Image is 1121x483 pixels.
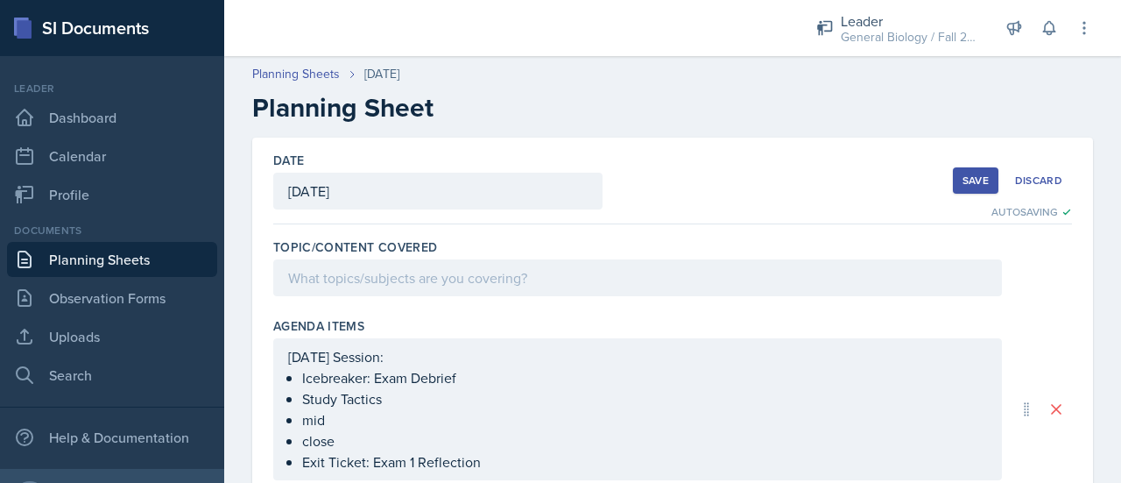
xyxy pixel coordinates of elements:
[1005,167,1072,194] button: Discard
[302,409,987,430] p: mid
[7,242,217,277] a: Planning Sheets
[7,100,217,135] a: Dashboard
[252,92,1093,124] h2: Planning Sheet
[302,367,987,388] p: Icebreaker: Exam Debrief
[991,204,1072,220] div: Autosaving
[841,11,981,32] div: Leader
[7,281,217,316] a: Observation Forms
[273,152,304,169] label: Date
[302,430,987,451] p: close
[7,177,217,212] a: Profile
[953,167,998,194] button: Save
[364,65,399,83] div: [DATE]
[252,65,340,83] a: Planning Sheets
[7,223,217,238] div: Documents
[7,420,217,455] div: Help & Documentation
[962,174,989,188] div: Save
[841,28,981,46] div: General Biology / Fall 2025
[273,238,437,256] label: Topic/Content Covered
[7,358,217,393] a: Search
[7,81,217,96] div: Leader
[273,317,364,335] label: Agenda items
[302,388,987,409] p: Study Tactics
[7,139,217,174] a: Calendar
[302,451,987,472] p: Exit Ticket: Exam 1 Reflection
[288,346,987,367] p: [DATE] Session:
[1015,174,1062,188] div: Discard
[7,319,217,354] a: Uploads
